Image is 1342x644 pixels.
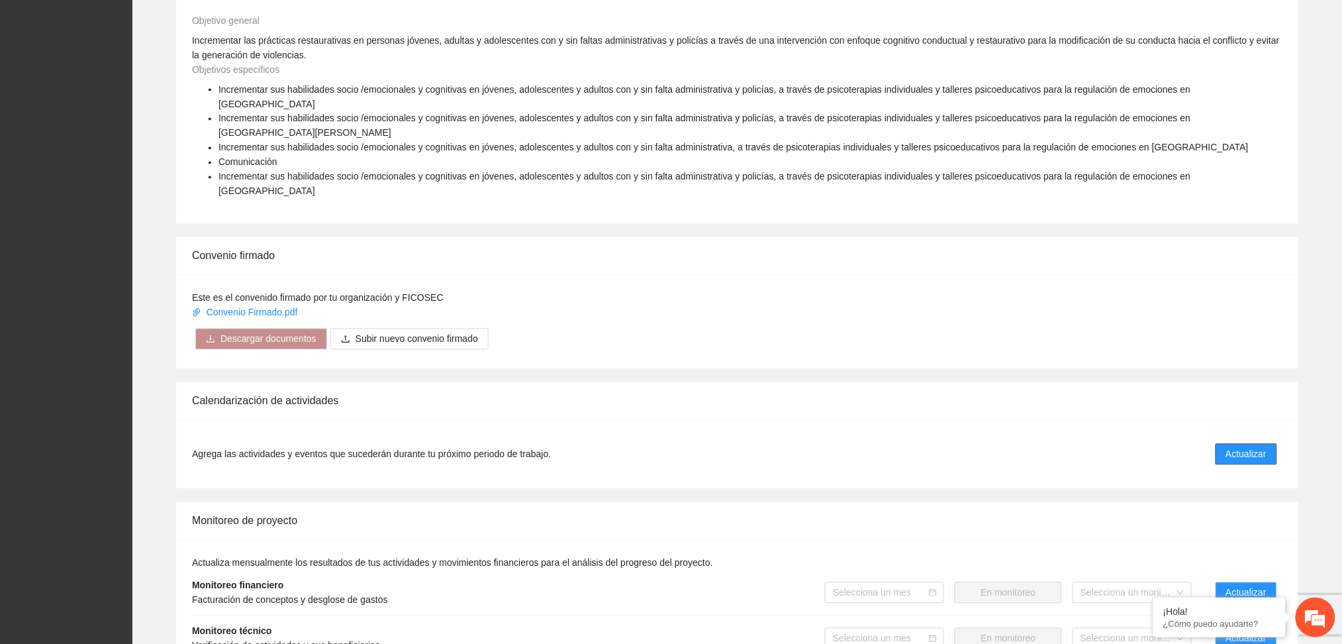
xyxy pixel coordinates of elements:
[192,64,279,75] span: Objetivos específicos
[192,502,1282,540] div: Monitoreo de proyecto
[1216,582,1277,604] button: Actualizar
[356,332,478,347] span: Subir nuevo convenio firmado
[1226,447,1267,462] span: Actualizar
[1226,586,1267,600] span: Actualizar
[218,113,1190,138] span: Incrementar sus habilidades socio /emocionales y cognitivas en jóvenes, adolescentes y adultos co...
[1163,619,1276,629] p: ¿Cómo puedo ayudarte?
[192,237,1282,275] div: Convenio firmado
[192,558,713,568] span: Actualiza mensualmente los resultados de tus actividades y movimientos financieros para el anális...
[192,293,444,303] span: Este es el convenido firmado por tu organización y FICOSEC
[1163,606,1276,617] div: ¡Hola!
[192,382,1282,420] div: Calendarización de actividades
[1216,444,1277,465] button: Actualizar
[7,362,252,408] textarea: Escriba su mensaje y pulse “Intro”
[330,329,489,350] button: uploadSubir nuevo convenio firmado
[218,157,277,168] span: Comunicación
[192,447,551,462] span: Agrega las actividades y eventos que sucederán durante tu próximo periodo de trabajo.
[195,329,327,350] button: downloadDescargar documentos
[929,589,937,597] span: calendar
[929,635,937,643] span: calendar
[77,177,183,311] span: Estamos en línea.
[192,595,388,606] span: Facturación de conceptos y desglose de gastos
[218,172,1190,197] span: Incrementar sus habilidades socio /emocionales y cognitivas en jóvenes, adolescentes y adultos co...
[341,335,350,345] span: upload
[192,307,300,318] a: Convenio Firmado.pdf
[217,7,249,38] div: Minimizar ventana de chat en vivo
[218,142,1249,153] span: Incrementar sus habilidades socio /emocionales y cognitivas en jóvenes, adolescentes y adultos co...
[192,308,201,317] span: paper-clip
[220,332,316,347] span: Descargar documentos
[206,335,215,345] span: download
[192,580,283,591] strong: Monitoreo financiero
[192,15,260,26] span: Objetivo general
[192,626,272,637] strong: Monitoreo técnico
[218,84,1190,109] span: Incrementar sus habilidades socio /emocionales y cognitivas en jóvenes, adolescentes y adultos co...
[330,334,489,345] span: uploadSubir nuevo convenio firmado
[192,35,1280,60] span: Incrementar las prácticas restaurativas en personas jóvenes, adultas y adolescentes con y sin fal...
[69,68,222,85] div: Chatee con nosotros ahora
